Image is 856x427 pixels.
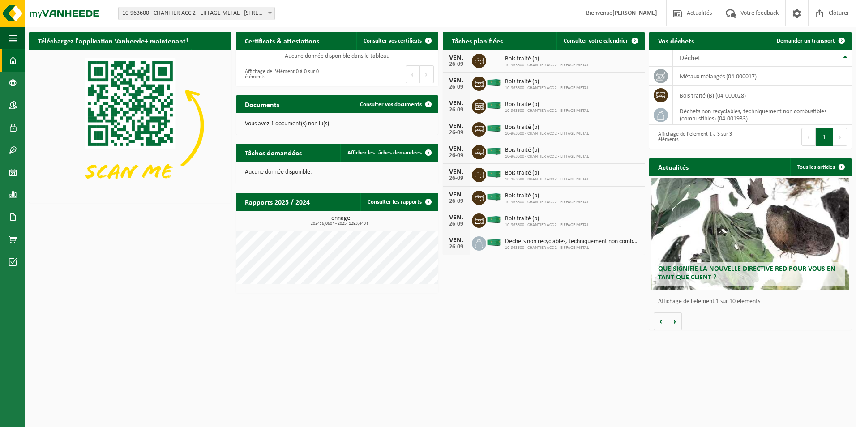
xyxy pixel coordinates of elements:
img: HK-XC-40-GN-00 [486,193,501,201]
div: 26-09 [447,153,465,159]
button: Next [420,65,434,83]
span: 10-963600 - CHANTIER ACC 2 - EIFFAGE METAL [505,131,589,137]
a: Afficher les tâches demandées [340,144,437,162]
img: HK-XC-40-GN-00 [486,170,501,178]
img: HK-XC-40-GN-00 [486,79,501,87]
span: Que signifie la nouvelle directive RED pour vous en tant que client ? [658,265,835,281]
p: Affichage de l'élément 1 sur 10 éléments [658,299,847,305]
td: métaux mélangés (04-000017) [673,67,852,86]
span: Bois traité (b) [505,170,589,177]
h2: Téléchargez l'application Vanheede+ maintenant! [29,32,197,49]
td: Aucune donnée disponible dans le tableau [236,50,438,62]
span: 10-963600 - CHANTIER ACC 2 - EIFFAGE METAL [505,245,641,251]
a: Demander un transport [770,32,851,50]
span: Bois traité (b) [505,147,589,154]
span: Demander un transport [777,38,835,44]
span: 10-963600 - CHANTIER ACC 2 - EIFFAGE METAL - 62138 DOUVRIN, AVENUE DE PARIS 900 [118,7,275,20]
a: Consulter vos certificats [356,32,437,50]
button: Volgende [668,312,682,330]
a: Tous les articles [790,158,851,176]
img: HK-XC-40-GN-00 [486,147,501,155]
span: Bois traité (b) [505,192,589,200]
div: Affichage de l'élément 1 à 3 sur 3 éléments [654,127,746,147]
span: 10-963600 - CHANTIER ACC 2 - EIFFAGE METAL [505,108,589,114]
div: VEN. [447,168,465,175]
td: déchets non recyclables, techniquement non combustibles (combustibles) (04-001933) [673,105,852,125]
p: Vous avez 1 document(s) non lu(s). [245,121,429,127]
div: VEN. [447,100,465,107]
div: 26-09 [447,221,465,227]
div: VEN. [447,191,465,198]
div: 26-09 [447,61,465,68]
a: Consulter vos documents [353,95,437,113]
div: Affichage de l'élément 0 à 0 sur 0 éléments [240,64,333,84]
span: Bois traité (b) [505,78,589,85]
span: 10-963600 - CHANTIER ACC 2 - EIFFAGE METAL [505,200,589,205]
span: 10-963600 - CHANTIER ACC 2 - EIFFAGE METAL [505,154,589,159]
a: Consulter les rapports [360,193,437,211]
div: 26-09 [447,84,465,90]
span: Bois traité (b) [505,56,589,63]
span: 10-963600 - CHANTIER ACC 2 - EIFFAGE METAL [505,85,589,91]
span: Consulter votre calendrier [564,38,628,44]
img: HK-XC-40-GN-00 [486,124,501,132]
span: Bois traité (b) [505,124,589,131]
p: Aucune donnée disponible. [245,169,429,175]
span: Bois traité (b) [505,101,589,108]
strong: [PERSON_NAME] [612,10,657,17]
div: VEN. [447,123,465,130]
span: 10-963600 - CHANTIER ACC 2 - EIFFAGE METAL [505,177,589,182]
h2: Certificats & attestations [236,32,328,49]
div: 26-09 [447,107,465,113]
img: HK-XC-40-GN-00 [486,102,501,110]
div: VEN. [447,54,465,61]
h2: Tâches demandées [236,144,311,161]
div: VEN. [447,214,465,221]
button: Vorige [654,312,668,330]
div: 26-09 [447,198,465,205]
td: bois traité (B) (04-000028) [673,86,852,105]
button: Previous [801,128,816,146]
span: 10-963600 - CHANTIER ACC 2 - EIFFAGE METAL - 62138 DOUVRIN, AVENUE DE PARIS 900 [119,7,274,20]
span: Bois traité (b) [505,215,589,222]
a: Que signifie la nouvelle directive RED pour vous en tant que client ? [651,178,850,290]
button: 1 [816,128,833,146]
h2: Tâches planifiées [443,32,512,49]
div: VEN. [447,237,465,244]
div: VEN. [447,77,465,84]
span: Afficher les tâches demandées [347,150,422,156]
span: 10-963600 - CHANTIER ACC 2 - EIFFAGE METAL [505,222,589,228]
img: Download de VHEPlus App [29,50,231,201]
button: Previous [406,65,420,83]
div: 26-09 [447,130,465,136]
span: Déchets non recyclables, techniquement non combustibles (combustibles) [505,238,641,245]
h3: Tonnage [240,215,438,226]
h2: Documents [236,95,288,113]
span: Consulter vos certificats [364,38,422,44]
img: HK-XC-40-GN-00 [486,239,501,247]
h2: Rapports 2025 / 2024 [236,193,319,210]
button: Next [833,128,847,146]
span: Consulter vos documents [360,102,422,107]
a: Consulter votre calendrier [556,32,644,50]
span: Déchet [680,55,700,62]
div: 26-09 [447,175,465,182]
h2: Actualités [649,158,698,175]
span: 2024: 6,060 t - 2025: 1293,440 t [240,222,438,226]
span: 10-963600 - CHANTIER ACC 2 - EIFFAGE METAL [505,63,589,68]
div: 26-09 [447,244,465,250]
div: VEN. [447,145,465,153]
h2: Vos déchets [649,32,703,49]
img: HK-XC-40-GN-00 [486,216,501,224]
